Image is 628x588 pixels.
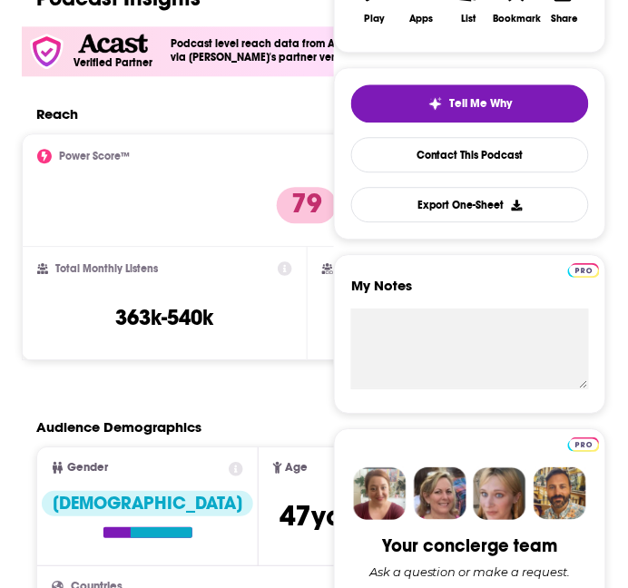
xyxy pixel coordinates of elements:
p: 79 [277,187,337,223]
img: Barbara Profile [414,467,466,520]
img: verfied icon [29,34,64,69]
h2: Power Score™ [59,150,130,162]
h3: 363k-540k [116,304,214,331]
a: Pro website [568,435,600,452]
span: Age [286,462,309,474]
h2: Audience Demographics [36,418,201,436]
button: tell me why sparkleTell Me Why [351,84,589,122]
h2: Total Monthly Listens [55,262,158,275]
label: My Notes [351,277,589,309]
img: Sydney Profile [354,467,407,520]
span: Tell Me Why [450,96,513,111]
h2: Reach [36,105,78,122]
img: Acast [78,34,147,53]
div: Share [552,13,579,24]
img: Jon Profile [534,467,586,520]
a: Contact This Podcast [351,137,589,172]
div: Your concierge team [383,534,558,557]
div: Apps [410,13,434,24]
div: Bookmark [493,13,541,24]
span: 47 yo [280,498,343,534]
img: tell me why sparkle [428,96,443,111]
div: Ask a question or make a request. [369,564,571,579]
img: Jules Profile [474,467,526,520]
div: [DEMOGRAPHIC_DATA] [42,491,253,516]
img: Podchaser Pro [568,263,600,278]
a: Pro website [568,260,600,278]
button: Export One-Sheet [351,187,589,222]
div: Play [364,13,385,24]
img: Podchaser Pro [568,437,600,452]
h4: Podcast level reach data from Acast podcasts has been independently verified via [PERSON_NAME]'s ... [171,37,585,64]
span: Gender [67,462,108,474]
h5: Verified Partner [74,57,152,68]
div: List [461,13,476,24]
